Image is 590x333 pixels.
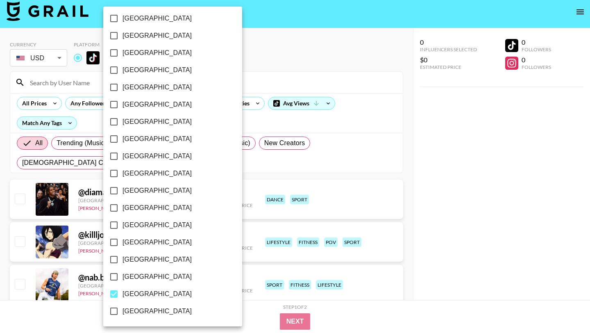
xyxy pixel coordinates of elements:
span: [GEOGRAPHIC_DATA] [123,289,192,299]
span: [GEOGRAPHIC_DATA] [123,272,192,282]
span: [GEOGRAPHIC_DATA] [123,237,192,247]
span: [GEOGRAPHIC_DATA] [123,255,192,265]
span: [GEOGRAPHIC_DATA] [123,306,192,316]
iframe: Drift Widget Chat Controller [549,292,580,323]
span: [GEOGRAPHIC_DATA] [123,186,192,196]
span: [GEOGRAPHIC_DATA] [123,14,192,23]
span: [GEOGRAPHIC_DATA] [123,31,192,41]
span: [GEOGRAPHIC_DATA] [123,134,192,144]
span: [GEOGRAPHIC_DATA] [123,48,192,58]
span: [GEOGRAPHIC_DATA] [123,169,192,178]
span: [GEOGRAPHIC_DATA] [123,65,192,75]
span: [GEOGRAPHIC_DATA] [123,117,192,127]
span: [GEOGRAPHIC_DATA] [123,203,192,213]
span: [GEOGRAPHIC_DATA] [123,82,192,92]
span: [GEOGRAPHIC_DATA] [123,220,192,230]
span: [GEOGRAPHIC_DATA] [123,100,192,109]
span: [GEOGRAPHIC_DATA] [123,151,192,161]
